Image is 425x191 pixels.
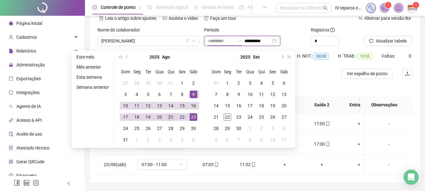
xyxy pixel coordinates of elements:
span: home [9,21,13,25]
span: dashboard [239,5,244,9]
td: 2025-08-12 [143,100,154,111]
div: 9 [235,91,243,98]
td: 2025-09-03 [154,134,165,145]
td: 2025-08-23 [188,111,199,123]
div: 23 [235,113,243,121]
div: 30 [235,125,243,132]
span: Atualizar tabela [376,37,407,44]
td: 2025-08-31 [120,134,131,145]
div: 16 [235,102,243,110]
button: super-prev-year [117,51,124,63]
th: Observações [361,96,408,114]
div: 29 [144,79,152,87]
span: Alternar para versão lite [364,16,411,21]
td: 2025-08-27 [154,123,165,134]
span: Gerar QRCode [16,159,44,164]
div: 4 [167,136,175,143]
td: 2025-09-11 [256,89,267,100]
div: 1 [133,136,141,143]
td: 2025-10-01 [244,123,256,134]
div: 20 [156,113,163,121]
td: 2025-09-23 [233,111,244,123]
div: 17 [122,113,129,121]
span: reload [369,39,373,43]
td: 2025-08-18 [131,111,143,123]
button: year panel [240,51,250,63]
span: search [323,6,328,10]
span: notification [382,5,388,11]
div: 5 [178,136,186,143]
span: Assista o vídeo [169,16,198,21]
span: Controle de ponto [101,5,136,10]
button: Ver espelho de ponto [342,69,393,79]
div: 11 [133,102,141,110]
span: dollar [9,173,13,178]
span: Cadastros [16,35,37,40]
div: 6 [224,136,231,143]
th: Sex [267,66,278,77]
div: 2 [235,79,243,87]
div: 26 [144,125,152,132]
td: 2025-09-28 [210,123,222,134]
th: Seg [222,66,233,77]
th: Dom [210,66,222,77]
div: 3 [122,91,129,98]
div: 2 [190,79,197,87]
td: 2025-09-02 [143,134,154,145]
td: 2025-09-04 [256,77,267,89]
span: 19:55 [357,53,372,60]
td: 2025-07-29 [143,77,154,89]
div: 27 [122,79,129,87]
td: 2025-09-25 [256,111,267,123]
div: 8 [246,136,254,143]
span: qrcode [9,160,13,164]
div: 28 [167,125,175,132]
span: Atestado técnico [16,145,49,150]
span: user-add [9,35,13,39]
td: 2025-10-10 [267,134,278,145]
span: youtube [163,16,167,20]
td: 2025-08-15 [176,100,188,111]
div: 6 [190,136,197,143]
div: 7 [212,91,220,98]
span: sync [9,90,13,95]
span: Agente de IA [16,104,41,109]
img: sparkle-icon.fc2bf0ac1784a2077858766a79e2daf3.svg [367,4,374,11]
div: 21 [212,113,220,121]
div: 12 [269,91,277,98]
span: mobile [251,162,256,167]
div: 13 [156,102,163,110]
span: Registros [311,26,335,33]
div: 19 [269,102,277,110]
div: - [370,141,407,148]
span: mobile [325,142,330,146]
div: 28 [212,125,220,132]
li: Esta semana [74,73,111,81]
div: 23 [190,113,197,121]
div: - [370,161,407,168]
div: 26 [269,113,277,121]
td: 2025-08-21 [165,111,176,123]
div: 07:03 [197,161,224,168]
td: 2025-08-29 [176,123,188,134]
div: 11 [258,91,265,98]
td: 2025-08-06 [154,89,165,100]
div: 31 [122,136,129,143]
span: DOUGLAS RIBEIRO LACERDA [101,36,195,46]
td: 2025-09-30 [233,123,244,134]
td: 2025-10-03 [267,123,278,134]
td: 2025-08-31 [210,77,222,89]
td: 2025-08-24 [120,123,131,134]
span: Observações [366,101,403,108]
span: pushpin [138,6,142,9]
td: 2025-08-20 [154,111,165,123]
th: Qua [154,66,165,77]
td: 2025-09-15 [222,100,233,111]
span: export [9,76,13,81]
td: 2025-08-02 [188,77,199,89]
span: swap-right [237,38,242,43]
div: 11:02 [234,161,261,168]
span: Leia o artigo sobre ajustes [105,16,156,21]
th: Dom [120,66,131,77]
div: 15 [224,102,231,110]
